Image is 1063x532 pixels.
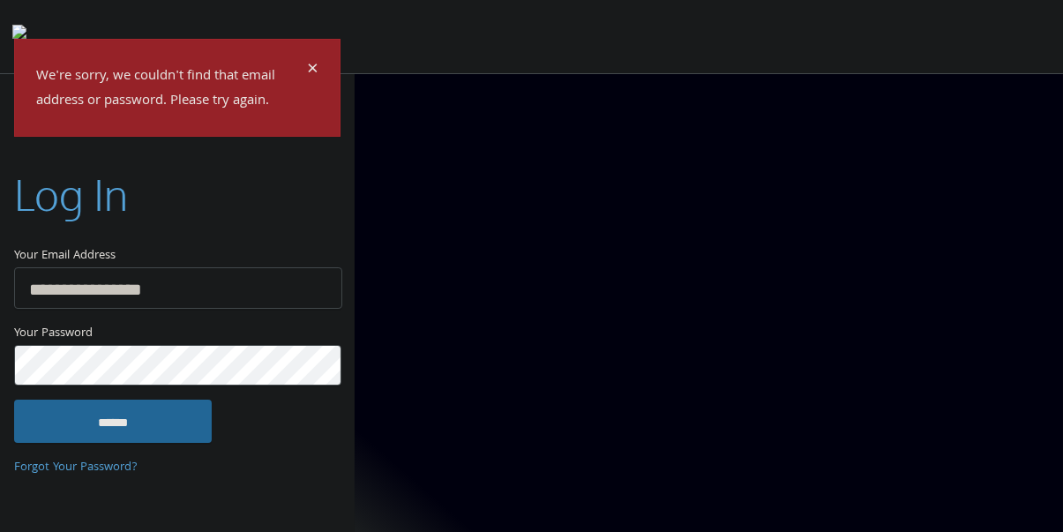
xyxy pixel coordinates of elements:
a: Forgot Your Password? [14,458,138,477]
span: × [307,54,318,88]
img: todyl-logo-dark.svg [12,19,26,54]
p: We're sorry, we couldn't find that email address or password. Please try again. [36,64,304,116]
label: Your Password [14,323,341,345]
h2: Log In [14,165,128,224]
button: Dismiss alert [307,61,318,82]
